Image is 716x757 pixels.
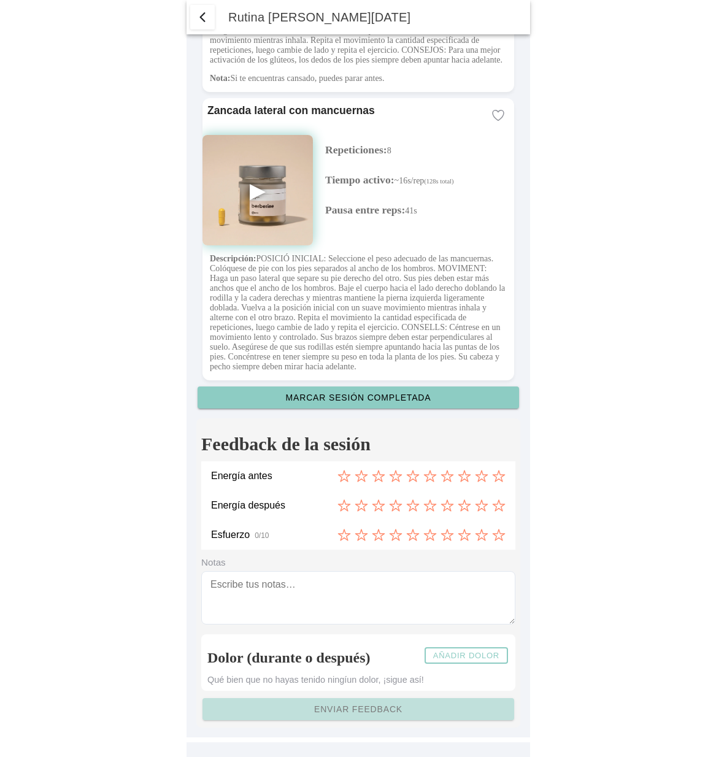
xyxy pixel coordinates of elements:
ion-title: Rutina [PERSON_NAME][DATE] [216,10,530,25]
h4: Dolor (durante o después) [207,650,371,665]
div: Qué bien que no hayas tenido ningíun dolor, ¡sigue así! [207,675,509,685]
p: 41s [325,204,514,217]
ion-label: Energía antes [211,471,337,482]
p: 8 [325,144,514,156]
span: Tiempo activo: [325,174,395,186]
label: Notas [201,557,515,567]
ion-label: Energía después [211,500,337,511]
small: (128s total) [424,178,453,185]
h3: Feedback de la sesión [201,433,515,455]
span: Repeticiones: [325,144,387,156]
small: 0/10 [255,531,269,540]
ion-button: Añadir dolor [425,647,508,664]
ion-label: Esfuerzo [211,529,337,540]
p: POSICIÓ INICIAL: Seleccione el peso adecuado de las mancuernas. Colóquese de pie con los pies sep... [210,254,507,372]
strong: Nota: [210,74,230,83]
strong: Descripción: [210,254,256,263]
span: Pausa entre reps: [325,204,405,216]
ion-button: Marcar sesión completada [198,386,519,409]
ion-card-title: Zancada lateral con mancuernas [207,104,482,117]
p: ~16s/rep [325,174,514,186]
p: Si te encuentras cansado, puedes parar antes. [210,74,507,83]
